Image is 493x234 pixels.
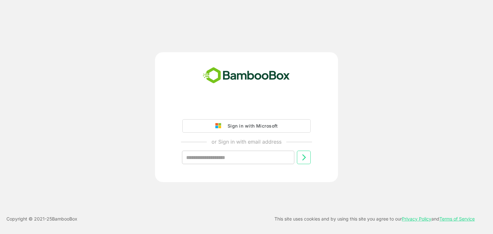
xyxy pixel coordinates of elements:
[402,216,431,221] a: Privacy Policy
[212,138,281,146] p: or Sign in with email address
[6,215,77,223] p: Copyright © 2021- 25 BambooBox
[215,123,224,129] img: google
[439,216,475,221] a: Terms of Service
[274,215,475,223] p: This site uses cookies and by using this site you agree to our and
[199,65,293,86] img: bamboobox
[224,122,278,130] div: Sign in with Microsoft
[182,119,311,133] button: Sign in with Microsoft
